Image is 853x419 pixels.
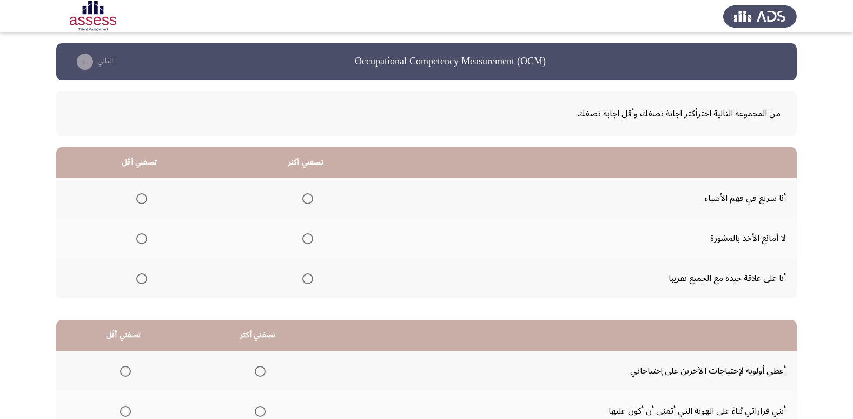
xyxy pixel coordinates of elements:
[56,320,190,351] th: تصفني أقَل
[389,218,797,258] td: لا أمانع الأخذ بالمشورة
[132,269,147,287] mat-radio-group: Select an option
[56,1,130,31] img: Assessment logo of OCM R1 ASSESS
[298,229,313,247] mat-radio-group: Select an option
[116,362,131,380] mat-radio-group: Select an option
[72,104,781,123] span: من المجموعة التالية اخترأكثر اجابة تصفك وأقل اجابة تصفك
[389,258,797,298] td: أنا على علاقة جيدة مع الجميع تقريبا
[56,147,222,178] th: تصفني أقَل
[132,229,147,247] mat-radio-group: Select an option
[69,53,117,70] button: check the missing
[298,189,313,207] mat-radio-group: Select an option
[190,320,325,351] th: تصفني أكثر
[298,269,313,287] mat-radio-group: Select an option
[132,189,147,207] mat-radio-group: Select an option
[389,178,797,218] td: أنا سريع في فهم الأشياء
[250,362,266,380] mat-radio-group: Select an option
[325,351,797,391] td: أعطي أولوية لإحتياجات الآخرين على إحتياجاتي
[355,55,546,68] h3: Occupational Competency Measurement (OCM)
[222,147,389,178] th: تصفني أكثر
[723,1,797,31] img: Assess Talent Management logo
